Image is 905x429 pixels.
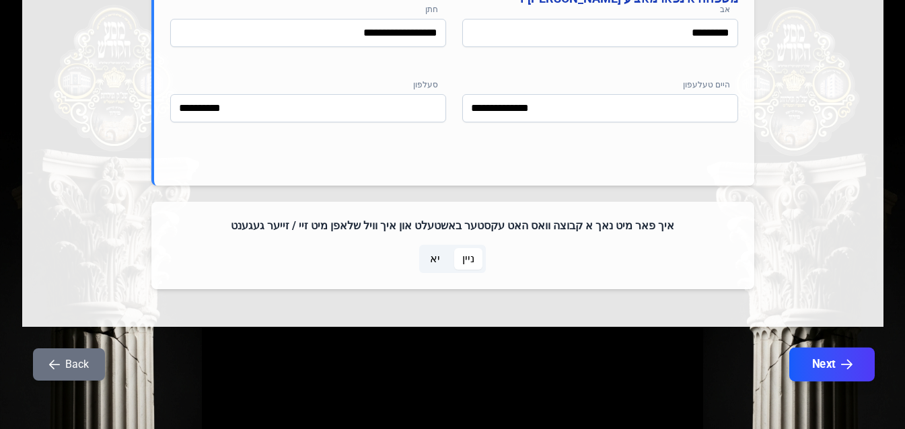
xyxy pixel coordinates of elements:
button: Back [33,348,105,381]
h4: איך פאר מיט נאך א קבוצה וואס האט עקסטער באשטעלט און איך וויל שלאפן מיט זיי / זייער געגענט [168,218,738,234]
span: ניין [462,251,474,267]
p-togglebutton: ניין [451,245,486,273]
p-togglebutton: יא [419,245,451,273]
span: יא [430,251,440,267]
button: Next [789,348,874,381]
